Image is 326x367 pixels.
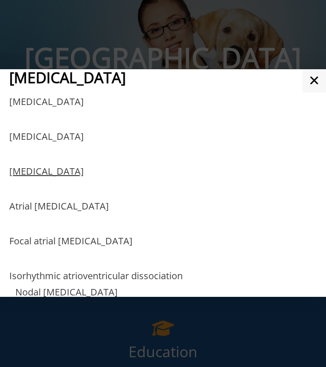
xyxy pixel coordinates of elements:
[9,166,84,197] a: [MEDICAL_DATA]
[9,201,109,231] a: Atrial [MEDICAL_DATA]
[302,69,326,92] a: ✕
[15,287,118,317] a: Nodal [MEDICAL_DATA]
[9,131,84,162] a: [MEDICAL_DATA]
[9,271,183,281] a: Isorhythmic atrioventricular dissociation
[9,236,133,266] a: Focal atrial [MEDICAL_DATA]
[9,97,84,127] a: [MEDICAL_DATA]
[9,67,126,87] span: [MEDICAL_DATA]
